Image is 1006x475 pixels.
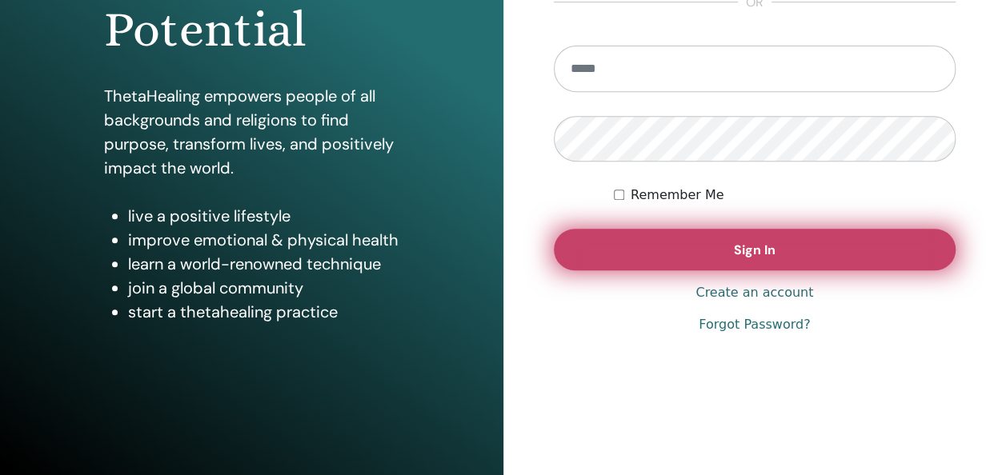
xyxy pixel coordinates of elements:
li: improve emotional & physical health [128,228,399,252]
div: Keep me authenticated indefinitely or until I manually logout [614,186,956,205]
li: live a positive lifestyle [128,204,399,228]
label: Remember Me [631,186,724,205]
li: learn a world-renowned technique [128,252,399,276]
a: Create an account [695,283,813,302]
button: Sign In [554,229,956,270]
li: start a thetahealing practice [128,300,399,324]
a: Forgot Password? [699,315,810,334]
span: Sign In [734,241,776,258]
li: join a global community [128,276,399,300]
p: ThetaHealing empowers people of all backgrounds and religions to find purpose, transform lives, a... [104,84,399,180]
